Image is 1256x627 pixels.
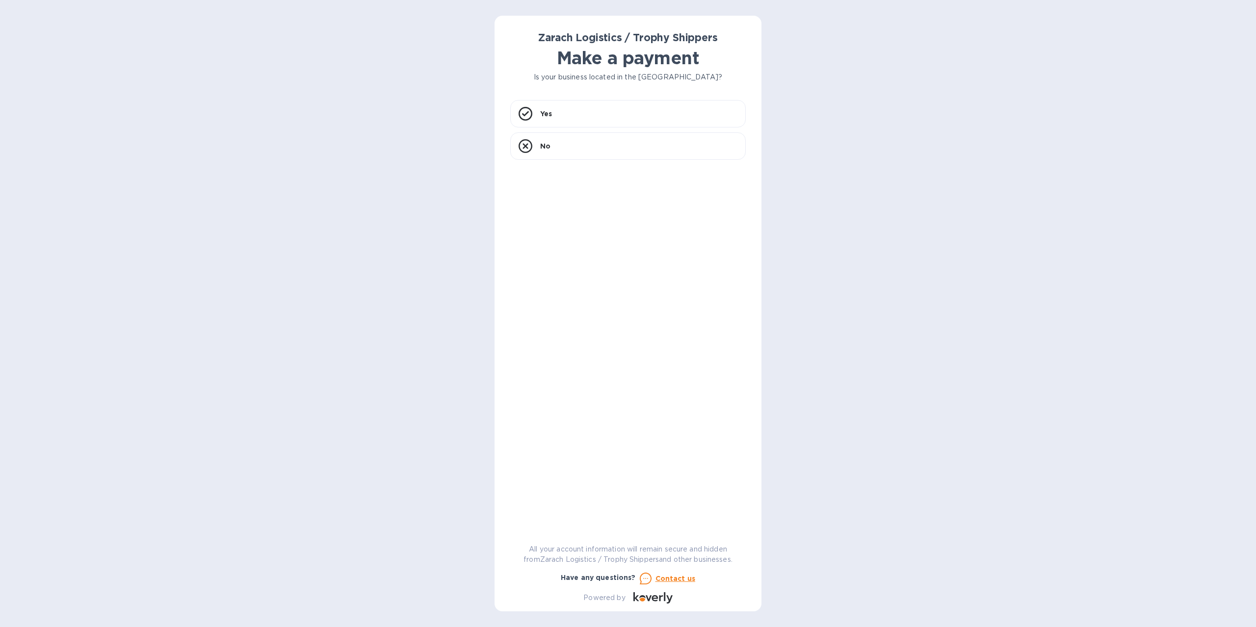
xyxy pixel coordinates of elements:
u: Contact us [655,575,696,582]
h1: Make a payment [510,48,746,68]
b: Have any questions? [561,574,636,581]
b: Zarach Logistics / Trophy Shippers [538,31,717,44]
p: Powered by [583,593,625,603]
p: Yes [540,109,552,119]
p: Is your business located in the [GEOGRAPHIC_DATA]? [510,72,746,82]
p: All your account information will remain secure and hidden from Zarach Logistics / Trophy Shipper... [510,544,746,565]
p: No [540,141,550,151]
